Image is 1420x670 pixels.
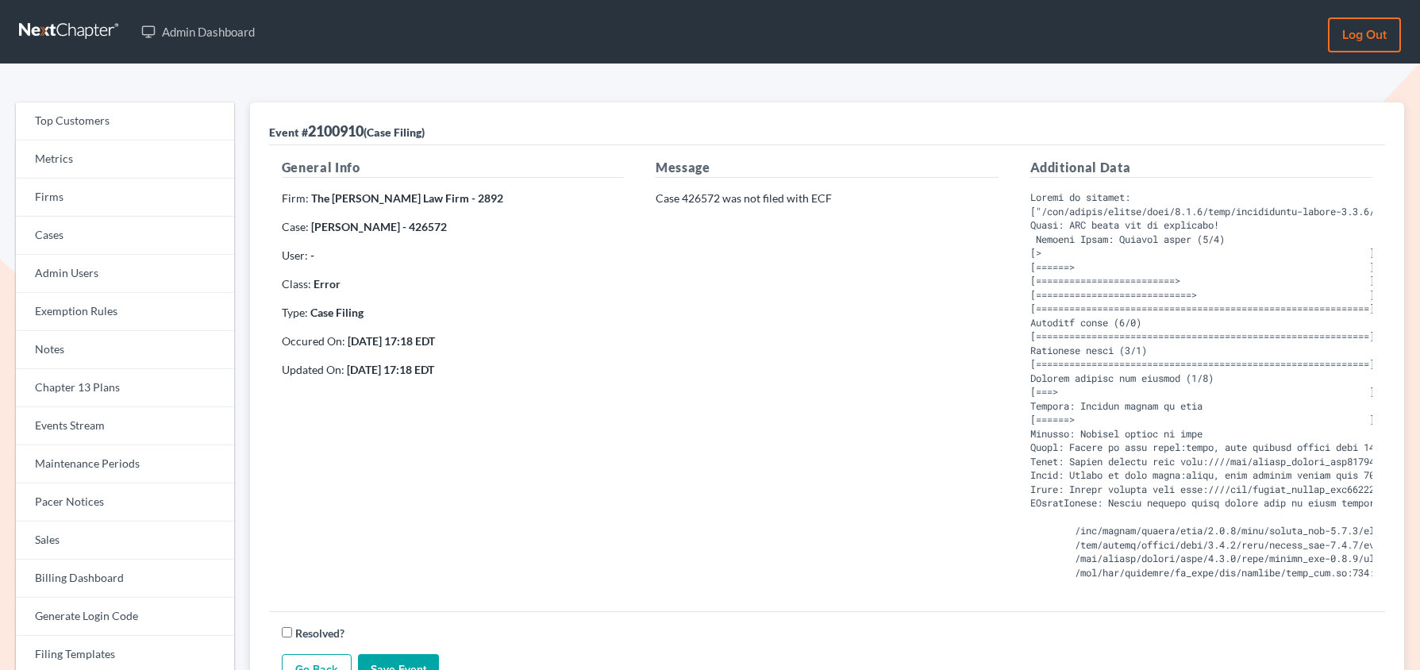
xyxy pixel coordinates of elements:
[16,293,234,331] a: Exemption Rules
[282,191,309,205] span: Firm:
[16,369,234,407] a: Chapter 13 Plans
[1030,158,1372,178] h5: Additional Data
[269,121,425,141] div: 2100910
[282,220,309,233] span: Case:
[656,191,998,206] p: Case 426572 was not filed with ECF
[16,483,234,522] a: Pacer Notices
[269,125,308,139] span: Event #
[348,334,435,348] strong: [DATE] 17:18 EDT
[16,217,234,255] a: Cases
[310,306,364,319] strong: Case Filing
[295,625,344,641] label: Resolved?
[16,598,234,636] a: Generate Login Code
[16,102,234,141] a: Top Customers
[282,306,308,319] span: Type:
[1030,191,1372,580] pre: Loremi do sitamet: ["/con/adipis/elitse/doei/8.1.6/temp/incididuntu-labore-3.3.6/etd/magnaaliqua-...
[16,522,234,560] a: Sales
[16,141,234,179] a: Metrics
[364,125,425,139] span: (Case Filing)
[282,334,345,348] span: Occured On:
[282,277,311,291] span: Class:
[311,191,503,205] strong: The [PERSON_NAME] Law Firm - 2892
[282,363,344,376] span: Updated On:
[16,179,234,217] a: Firms
[311,220,447,233] strong: [PERSON_NAME] - 426572
[347,363,434,376] strong: [DATE] 17:18 EDT
[1328,17,1401,52] a: Log out
[16,445,234,483] a: Maintenance Periods
[314,277,341,291] strong: Error
[16,560,234,598] a: Billing Dashboard
[133,17,263,46] a: Admin Dashboard
[282,158,624,178] h5: General Info
[656,158,998,178] h5: Message
[310,248,314,262] strong: -
[16,255,234,293] a: Admin Users
[16,407,234,445] a: Events Stream
[16,331,234,369] a: Notes
[282,248,308,262] span: User:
